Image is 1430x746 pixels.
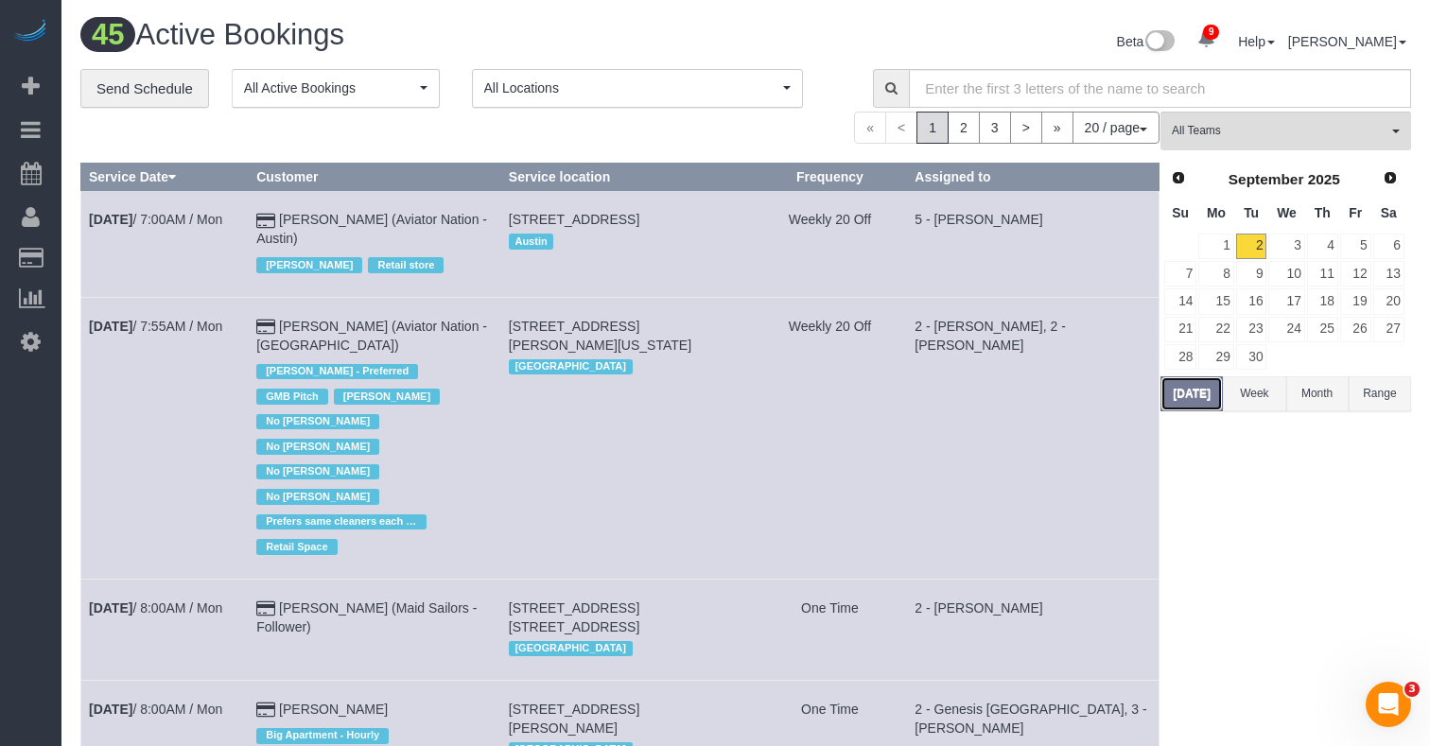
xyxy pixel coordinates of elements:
span: Prev [1171,170,1186,185]
span: GMB Pitch [256,389,328,404]
a: Help [1238,34,1275,49]
span: Sunday [1172,205,1189,220]
td: Schedule date [81,297,249,579]
a: 18 [1307,288,1338,314]
span: [PERSON_NAME] [334,389,440,404]
span: Retail store [368,257,444,272]
i: Credit Card Payment [256,602,275,616]
span: [STREET_ADDRESS] [509,212,639,227]
span: 3 [1404,682,1420,697]
th: Service location [500,164,753,191]
a: Send Schedule [80,69,209,109]
a: 4 [1307,234,1338,259]
th: Customer [249,164,501,191]
span: Wednesday [1277,205,1297,220]
a: [PERSON_NAME] [1288,34,1406,49]
div: Location [509,229,745,253]
span: 1 [916,112,949,144]
span: Retail Space [256,539,337,554]
a: 8 [1198,261,1233,286]
a: 21 [1164,317,1196,342]
b: [DATE] [89,702,132,717]
img: Automaid Logo [11,19,49,45]
td: Frequency [753,579,907,680]
td: Assigned to [907,579,1160,680]
a: [DATE]/ 8:00AM / Mon [89,702,222,717]
a: Prev [1165,165,1192,192]
span: Thursday [1315,205,1331,220]
iframe: Intercom live chat [1366,682,1411,727]
a: 22 [1198,317,1233,342]
span: [STREET_ADDRESS][PERSON_NAME][US_STATE] [509,319,691,353]
a: 11 [1307,261,1338,286]
span: [STREET_ADDRESS][PERSON_NAME] [509,702,639,736]
a: 7 [1164,261,1196,286]
a: 25 [1307,317,1338,342]
span: Next [1383,170,1398,185]
b: [DATE] [89,212,132,227]
input: Enter the first 3 letters of the name to search [909,69,1411,108]
td: Service location [500,297,753,579]
span: September [1229,171,1304,187]
a: 9 [1188,19,1225,61]
button: 20 / page [1072,112,1160,144]
span: Big Apartment - Hourly [256,728,389,743]
a: 17 [1268,288,1304,314]
td: Customer [249,579,501,680]
a: 10 [1268,261,1304,286]
a: » [1041,112,1073,144]
td: Service location [500,579,753,680]
a: [DATE]/ 7:55AM / Mon [89,319,222,334]
button: All Active Bookings [232,69,440,108]
td: Assigned to [907,297,1160,579]
a: Next [1377,165,1404,192]
a: [PERSON_NAME] (Aviator Nation - [GEOGRAPHIC_DATA]) [256,319,487,353]
a: 30 [1236,344,1267,370]
span: 9 [1203,25,1219,40]
a: [DATE]/ 8:00AM / Mon [89,600,222,616]
span: All Locations [484,78,778,97]
i: Credit Card Payment [256,703,275,717]
a: 2 [1236,234,1267,259]
i: Credit Card Payment [256,215,275,228]
span: [PERSON_NAME] - Preferred [256,364,418,379]
a: 29 [1198,344,1233,370]
button: All Locations [472,69,803,108]
span: Saturday [1381,205,1397,220]
a: [PERSON_NAME] (Aviator Nation - Austin) [256,212,487,246]
button: Month [1286,376,1349,411]
span: 2025 [1308,171,1340,187]
span: Monday [1207,205,1226,220]
a: 16 [1236,288,1267,314]
a: 27 [1373,317,1404,342]
h1: Active Bookings [80,19,732,51]
a: 12 [1340,261,1371,286]
span: [GEOGRAPHIC_DATA] [509,359,633,374]
div: Location [509,355,745,379]
span: < [885,112,917,144]
nav: Pagination navigation [854,112,1160,144]
button: Week [1223,376,1285,411]
a: 24 [1268,317,1304,342]
button: All Teams [1160,112,1411,150]
a: [DATE]/ 7:00AM / Mon [89,212,222,227]
span: [PERSON_NAME] [256,257,362,272]
td: Frequency [753,297,907,579]
a: 1 [1198,234,1233,259]
a: 15 [1198,288,1233,314]
b: [DATE] [89,319,132,334]
a: 5 [1340,234,1371,259]
td: Assigned to [907,191,1160,297]
a: [PERSON_NAME] (Maid Sailors - Follower) [256,600,477,634]
ol: All Teams [1160,112,1411,141]
a: 3 [1268,234,1304,259]
td: Customer [249,191,501,297]
td: Customer [249,297,501,579]
th: Service Date [81,164,249,191]
a: 20 [1373,288,1404,314]
td: Service location [500,191,753,297]
a: [PERSON_NAME] [279,702,388,717]
a: 23 [1236,317,1267,342]
a: 26 [1340,317,1371,342]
